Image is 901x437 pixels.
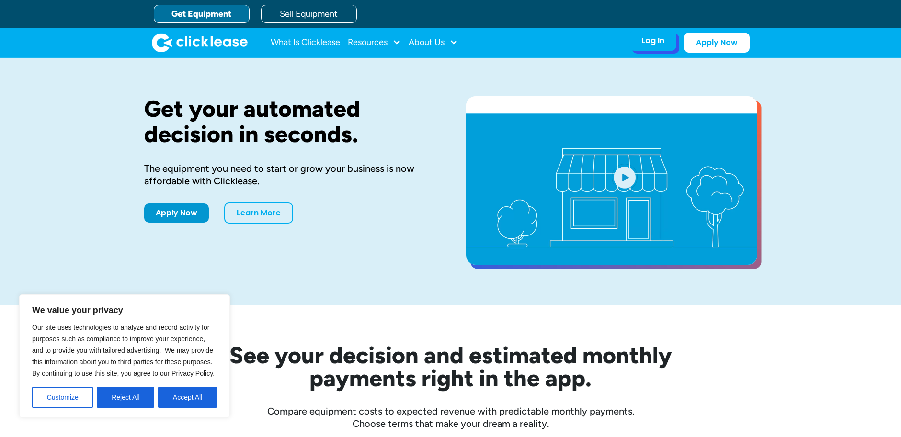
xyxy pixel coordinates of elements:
[224,202,293,224] a: Learn More
[19,294,230,418] div: We value your privacy
[466,96,757,265] a: open lightbox
[32,387,93,408] button: Customize
[612,164,638,190] img: Blue play button logo on a light blue circular background
[271,33,340,52] a: What Is Clicklease
[684,33,750,53] a: Apply Now
[32,324,215,377] span: Our site uses technologies to analyze and record activity for purposes such as compliance to impr...
[144,203,209,223] a: Apply Now
[152,33,248,52] a: home
[144,162,435,187] div: The equipment you need to start or grow your business is now affordable with Clicklease.
[152,33,248,52] img: Clicklease logo
[144,405,757,430] div: Compare equipment costs to expected revenue with predictable monthly payments. Choose terms that ...
[641,36,664,45] div: Log In
[144,96,435,147] h1: Get your automated decision in seconds.
[158,387,217,408] button: Accept All
[348,33,401,52] div: Resources
[97,387,154,408] button: Reject All
[261,5,357,23] a: Sell Equipment
[182,344,719,390] h2: See your decision and estimated monthly payments right in the app.
[154,5,250,23] a: Get Equipment
[32,304,217,316] p: We value your privacy
[409,33,458,52] div: About Us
